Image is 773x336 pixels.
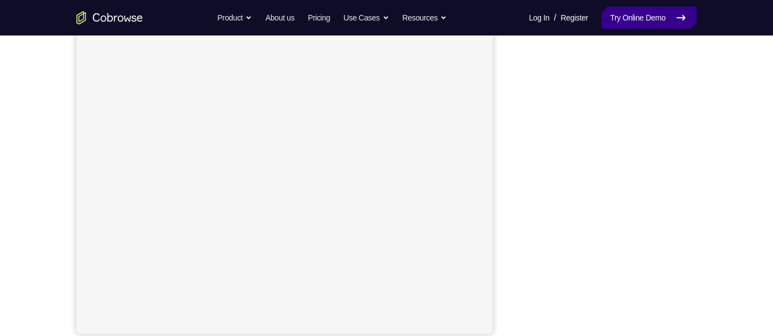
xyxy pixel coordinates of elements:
[265,7,294,29] a: About us
[218,7,252,29] button: Product
[529,7,549,29] a: Log In
[76,11,143,24] a: Go to the home page
[343,7,389,29] button: Use Cases
[554,11,556,24] span: /
[308,7,330,29] a: Pricing
[561,7,588,29] a: Register
[601,7,697,29] a: Try Online Demo
[403,7,447,29] button: Resources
